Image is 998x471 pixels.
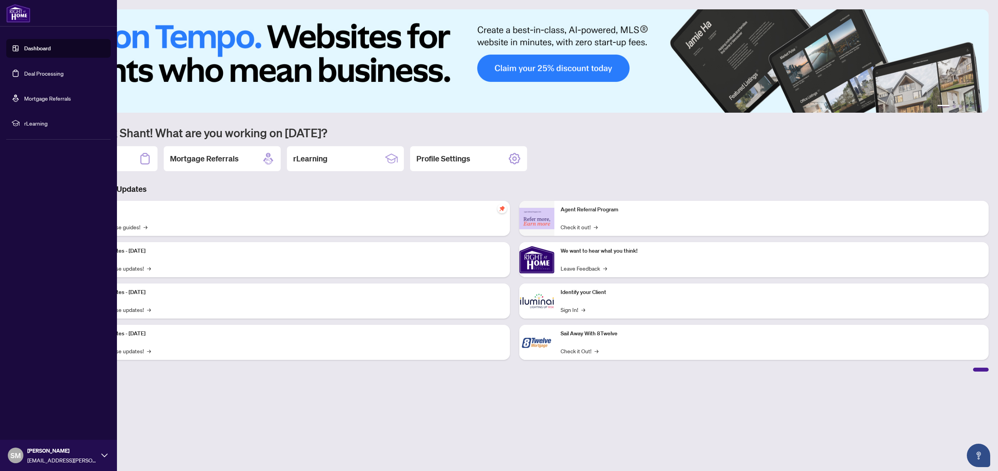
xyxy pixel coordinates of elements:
[595,347,598,355] span: →
[11,450,21,461] span: SM
[41,184,989,195] h3: Brokerage & Industry Updates
[519,242,554,277] img: We want to hear what you think!
[519,325,554,360] img: Sail Away With 8Twelve
[965,105,968,108] button: 4
[24,45,51,52] a: Dashboard
[170,153,239,164] h2: Mortgage Referrals
[293,153,327,164] h2: rLearning
[561,347,598,355] a: Check it Out!→
[497,204,507,213] span: pushpin
[953,105,956,108] button: 2
[561,223,598,231] a: Check it out!→
[147,305,151,314] span: →
[24,95,71,102] a: Mortgage Referrals
[561,329,982,338] p: Sail Away With 8Twelve
[581,305,585,314] span: →
[519,283,554,319] img: Identify your Client
[147,264,151,273] span: →
[82,205,504,214] p: Self-Help
[143,223,147,231] span: →
[967,444,990,467] button: Open asap
[24,70,64,77] a: Deal Processing
[603,264,607,273] span: →
[82,329,504,338] p: Platform Updates - [DATE]
[24,119,105,127] span: rLearning
[519,208,554,229] img: Agent Referral Program
[561,305,585,314] a: Sign In!→
[959,105,962,108] button: 3
[41,125,989,140] h1: Welcome back Shant! What are you working on [DATE]?
[6,4,30,23] img: logo
[978,105,981,108] button: 6
[82,288,504,297] p: Platform Updates - [DATE]
[561,205,982,214] p: Agent Referral Program
[416,153,470,164] h2: Profile Settings
[594,223,598,231] span: →
[27,456,97,464] span: [EMAIL_ADDRESS][PERSON_NAME][DOMAIN_NAME]
[27,446,97,455] span: [PERSON_NAME]
[82,247,504,255] p: Platform Updates - [DATE]
[561,247,982,255] p: We want to hear what you think!
[937,105,950,108] button: 1
[41,9,989,113] img: Slide 0
[561,288,982,297] p: Identify your Client
[147,347,151,355] span: →
[971,105,975,108] button: 5
[561,264,607,273] a: Leave Feedback→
